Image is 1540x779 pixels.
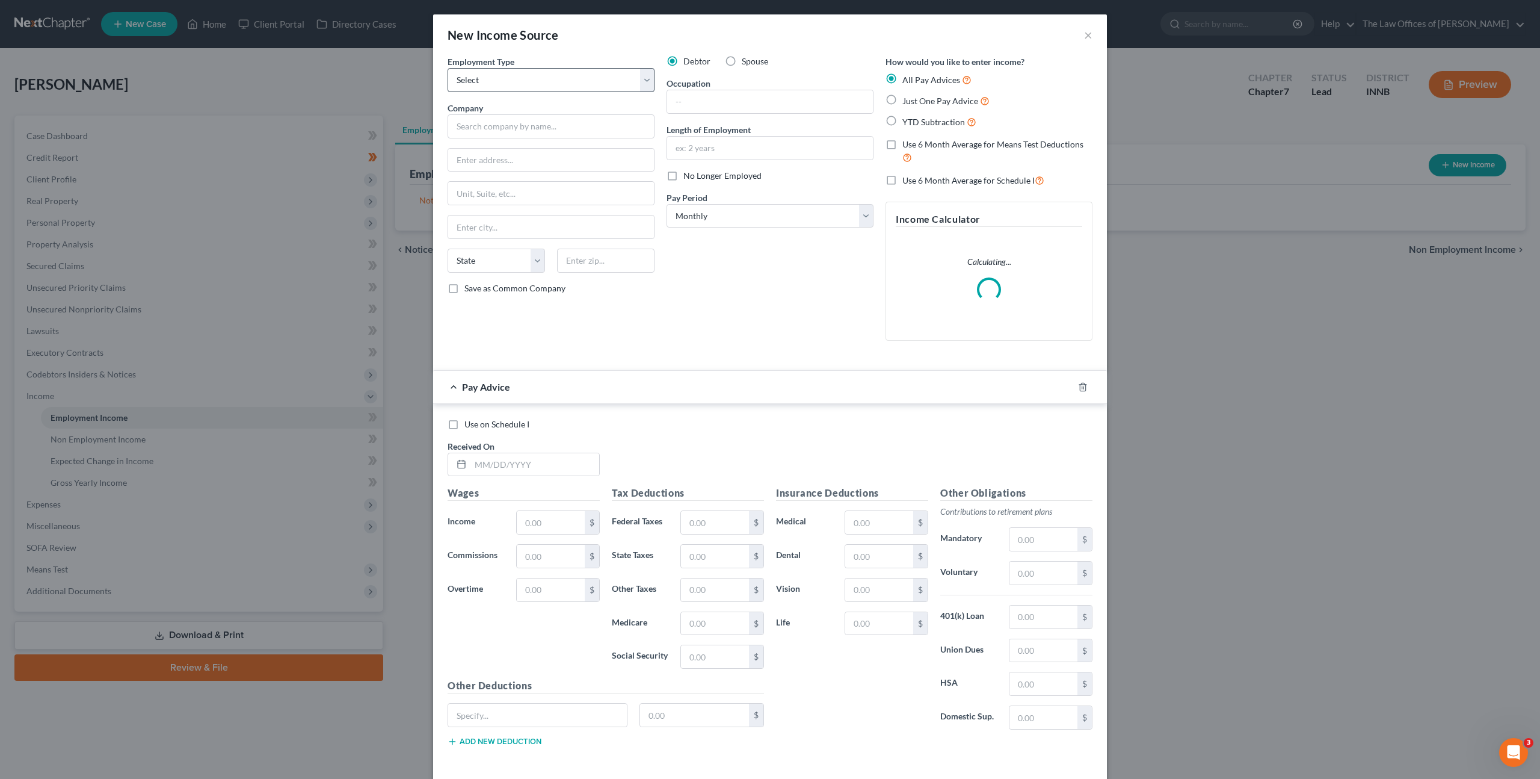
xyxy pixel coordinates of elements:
[681,511,749,534] input: 0.00
[448,678,764,694] h5: Other Deductions
[902,117,965,127] span: YTD Subtraction
[585,579,599,601] div: $
[606,645,674,669] label: Social Security
[470,453,599,476] input: MM/DD/YYYY
[749,704,763,727] div: $
[557,249,654,273] input: Enter zip...
[448,26,559,43] div: New Income Source
[667,77,710,90] label: Occupation
[448,182,654,205] input: Unit, Suite, etc...
[681,579,749,601] input: 0.00
[606,544,674,568] label: State Taxes
[1077,562,1092,585] div: $
[742,56,768,66] span: Spouse
[1077,672,1092,695] div: $
[681,545,749,568] input: 0.00
[1524,738,1533,748] span: 3
[667,123,751,136] label: Length of Employment
[845,545,913,568] input: 0.00
[683,170,762,181] span: No Longer Employed
[683,56,710,66] span: Debtor
[1077,528,1092,551] div: $
[1009,606,1077,628] input: 0.00
[776,486,928,501] h5: Insurance Deductions
[517,545,585,568] input: 0.00
[749,511,763,534] div: $
[448,57,514,67] span: Employment Type
[1077,706,1092,729] div: $
[681,645,749,668] input: 0.00
[1009,706,1077,729] input: 0.00
[442,578,510,602] label: Overtime
[749,645,763,668] div: $
[770,544,839,568] label: Dental
[681,612,749,635] input: 0.00
[902,96,978,106] span: Just One Pay Advice
[749,612,763,635] div: $
[896,256,1082,268] p: Calculating...
[934,639,1003,663] label: Union Dues
[1009,528,1077,551] input: 0.00
[1499,738,1528,767] iframe: Intercom live chat
[612,486,764,501] h5: Tax Deductions
[934,706,1003,730] label: Domestic Sup.
[934,605,1003,629] label: 401(k) Loan
[845,511,913,534] input: 0.00
[749,579,763,601] div: $
[1009,672,1077,695] input: 0.00
[585,511,599,534] div: $
[1009,639,1077,662] input: 0.00
[1077,639,1092,662] div: $
[913,511,928,534] div: $
[448,103,483,113] span: Company
[606,511,674,535] label: Federal Taxes
[934,672,1003,696] label: HSA
[1009,562,1077,585] input: 0.00
[1084,28,1092,42] button: ×
[606,578,674,602] label: Other Taxes
[845,579,913,601] input: 0.00
[448,216,654,238] input: Enter city...
[770,612,839,636] label: Life
[448,486,600,501] h5: Wages
[913,612,928,635] div: $
[448,737,541,746] button: Add new deduction
[885,55,1024,68] label: How would you like to enter income?
[448,114,654,138] input: Search company by name...
[913,579,928,601] div: $
[940,506,1092,518] p: Contributions to retirement plans
[517,579,585,601] input: 0.00
[448,441,494,452] span: Received On
[464,283,565,293] span: Save as Common Company
[448,704,627,727] input: Specify...
[442,544,510,568] label: Commissions
[934,561,1003,585] label: Voluntary
[517,511,585,534] input: 0.00
[462,381,510,393] span: Pay Advice
[585,545,599,568] div: $
[1077,606,1092,628] div: $
[902,175,1035,185] span: Use 6 Month Average for Schedule I
[606,612,674,636] label: Medicare
[464,419,529,429] span: Use on Schedule I
[940,486,1092,501] h5: Other Obligations
[667,193,707,203] span: Pay Period
[640,704,750,727] input: 0.00
[902,75,960,85] span: All Pay Advices
[448,149,654,172] input: Enter address...
[749,545,763,568] div: $
[770,578,839,602] label: Vision
[845,612,913,635] input: 0.00
[667,90,873,113] input: --
[770,511,839,535] label: Medical
[902,139,1083,149] span: Use 6 Month Average for Means Test Deductions
[896,212,1082,227] h5: Income Calculator
[913,545,928,568] div: $
[667,137,873,160] input: ex: 2 years
[448,516,475,526] span: Income
[934,527,1003,551] label: Mandatory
